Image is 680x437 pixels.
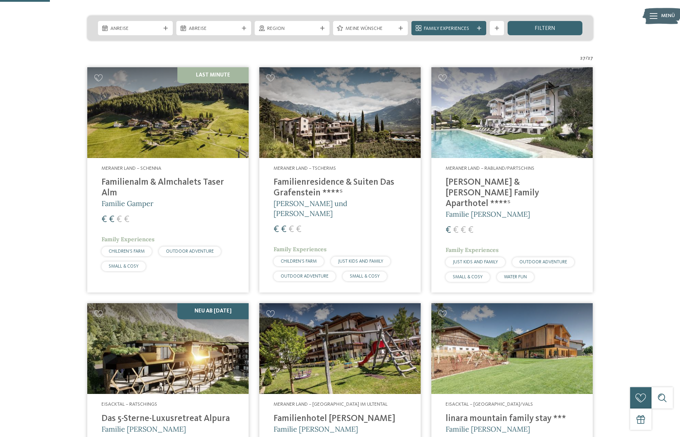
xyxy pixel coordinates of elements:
span: Family Experiences [424,25,474,32]
span: Familie Gamper [102,199,154,208]
a: Familienhotels gesucht? Hier findet ihr die besten! Meraner Land – Rabland/Partschins [PERSON_NAM... [431,67,593,293]
span: € [461,226,466,235]
img: Familienhotels gesucht? Hier findet ihr die besten! [259,303,421,394]
span: Meraner Land – Rabland/Partschins [446,166,534,171]
span: [PERSON_NAME] und [PERSON_NAME] [274,199,347,218]
h4: [PERSON_NAME] & [PERSON_NAME] Family Aparthotel ****ˢ [446,177,578,209]
a: Familienhotels gesucht? Hier findet ihr die besten! Meraner Land – Tscherms Familienresidence & S... [259,67,421,293]
span: Meine Wünsche [346,25,395,32]
a: Familienhotels gesucht? Hier findet ihr die besten! Last Minute Meraner Land – Schenna Familienal... [87,67,249,293]
span: OUTDOOR ADVENTURE [166,249,214,254]
img: Familienhotels gesucht? Hier findet ihr die besten! [259,67,421,158]
span: Family Experiences [446,246,499,253]
span: Familie [PERSON_NAME] [446,425,530,433]
span: € [102,215,107,224]
span: SMALL & COSY [350,274,380,279]
span: € [446,226,451,235]
span: € [274,225,279,234]
h4: Das 5-Sterne-Luxusretreat Alpura [102,414,234,424]
span: / [586,55,588,62]
span: SMALL & COSY [109,264,139,269]
img: Familienhotels gesucht? Hier findet ihr die besten! [431,67,593,158]
span: filtern [535,26,555,31]
span: WATER FUN [504,275,527,279]
span: € [468,226,473,235]
span: Family Experiences [102,236,155,243]
span: Meraner Land – [GEOGRAPHIC_DATA] im Ultental [274,402,388,407]
span: € [116,215,122,224]
span: OUTDOOR ADVENTURE [519,260,567,264]
span: CHILDREN’S FARM [281,259,317,264]
span: CHILDREN’S FARM [109,249,145,254]
span: € [109,215,114,224]
span: SMALL & COSY [453,275,483,279]
span: Meraner Land – Schenna [102,166,161,171]
span: 27 [580,55,586,62]
span: JUST KIDS AND FAMILY [338,259,383,264]
span: Familie [PERSON_NAME] [274,425,358,433]
span: Meraner Land – Tscherms [274,166,336,171]
h4: linara mountain family stay *** [446,414,578,424]
span: JUST KIDS AND FAMILY [453,260,498,264]
h4: Familienalm & Almchalets Taser Alm [102,177,234,199]
span: € [296,225,301,234]
img: Familienhotels gesucht? Hier findet ihr die besten! [87,67,249,158]
span: Eisacktal – [GEOGRAPHIC_DATA]/Vals [446,402,533,407]
span: Region [267,25,317,32]
span: € [289,225,294,234]
span: Anreise [110,25,160,32]
h4: Familienresidence & Suiten Das Grafenstein ****ˢ [274,177,406,199]
img: Familienhotels gesucht? Hier findet ihr die besten! [431,303,593,394]
img: Familienhotels gesucht? Hier findet ihr die besten! [87,303,249,394]
span: € [281,225,286,234]
span: Abreise [189,25,239,32]
span: Eisacktal – Ratschings [102,402,157,407]
span: € [453,226,458,235]
span: Familie [PERSON_NAME] [446,210,530,218]
span: Family Experiences [274,246,327,253]
span: OUTDOOR ADVENTURE [281,274,328,279]
h4: Familienhotel [PERSON_NAME] [274,414,406,424]
span: Familie [PERSON_NAME] [102,425,186,433]
span: € [124,215,129,224]
span: 27 [588,55,593,62]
